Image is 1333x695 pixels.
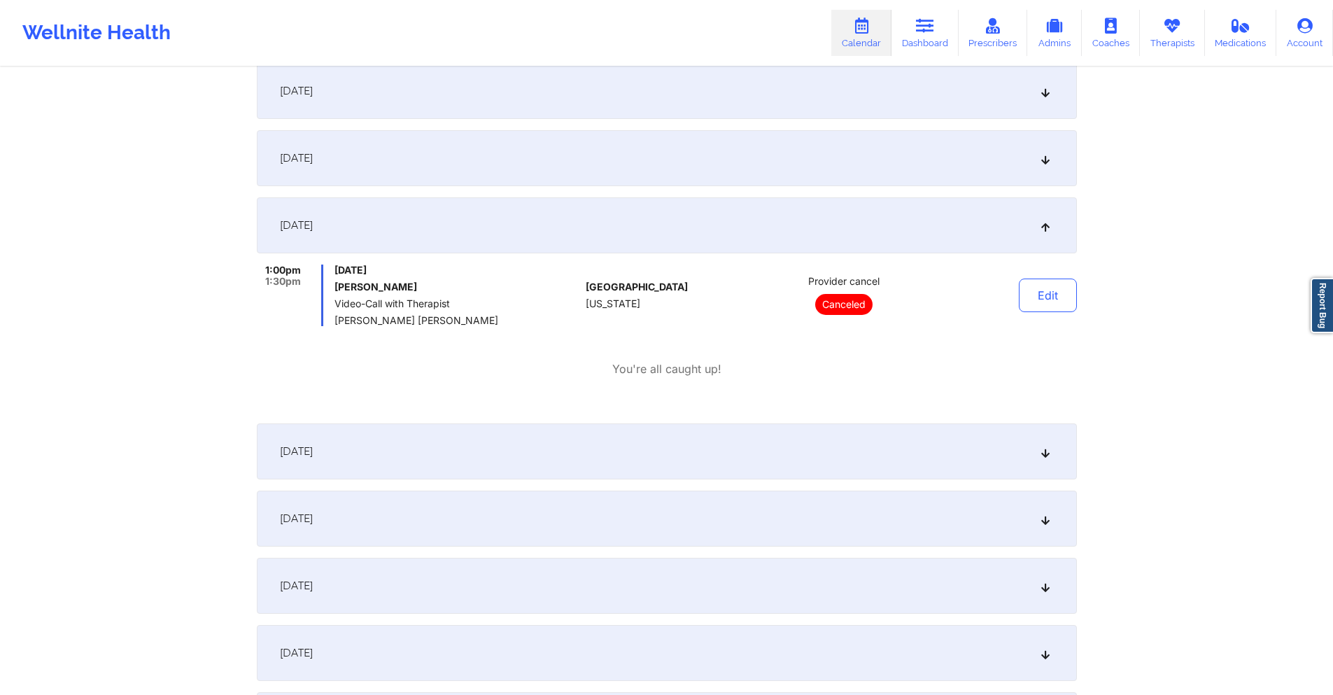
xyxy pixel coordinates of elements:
a: Report Bug [1311,278,1333,333]
span: [DATE] [280,579,313,593]
span: [DATE] [280,151,313,165]
p: Canceled [815,294,873,315]
span: [GEOGRAPHIC_DATA] [586,281,688,293]
a: Prescribers [959,10,1028,56]
a: Dashboard [891,10,959,56]
span: [US_STATE] [586,298,640,309]
p: You're all caught up! [612,361,721,377]
a: Coaches [1082,10,1140,56]
span: [DATE] [280,646,313,660]
span: [DATE] [280,512,313,526]
a: Admins [1027,10,1082,56]
span: [DATE] [280,84,313,98]
span: 1:00pm [265,265,301,276]
span: Provider cancel [808,276,880,287]
span: [PERSON_NAME] [PERSON_NAME] [334,315,580,326]
a: Therapists [1140,10,1205,56]
span: [DATE] [280,444,313,458]
span: [DATE] [334,265,580,276]
span: [DATE] [280,218,313,232]
h6: [PERSON_NAME] [334,281,580,293]
a: Account [1276,10,1333,56]
button: Edit [1019,279,1077,312]
span: 1:30pm [265,276,301,287]
a: Calendar [831,10,891,56]
a: Medications [1205,10,1277,56]
span: Video-Call with Therapist [334,298,580,309]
